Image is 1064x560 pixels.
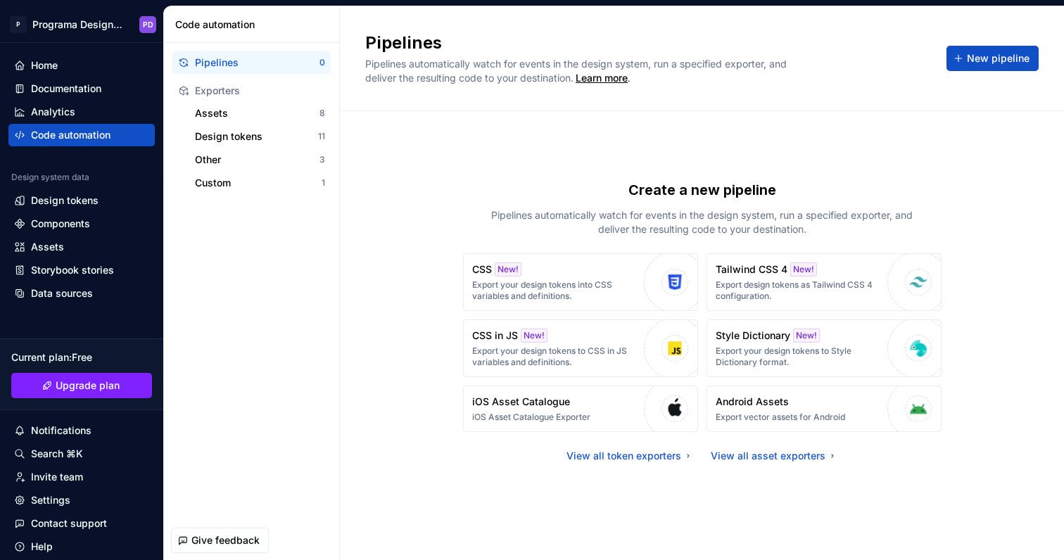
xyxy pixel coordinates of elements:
[189,102,331,125] button: Assets8
[628,180,776,200] p: Create a new pipeline
[365,32,930,54] h2: Pipelines
[195,176,322,190] div: Custom
[31,105,75,119] div: Analytics
[711,449,838,463] a: View all asset exporters
[31,447,83,461] div: Search ⌘K
[189,125,331,148] button: Design tokens11
[8,535,155,558] button: Help
[491,208,913,236] p: Pipelines automatically watch for events in the design system, run a specified exporter, and deli...
[171,528,269,553] button: Give feedback
[716,345,880,368] p: Export your design tokens to Style Dictionary format.
[31,424,91,438] div: Notifications
[11,373,152,398] a: Upgrade plan
[716,412,845,423] p: Export vector assets for Android
[8,124,155,146] a: Code automation
[707,319,942,377] button: Style DictionaryNew!Export your design tokens to Style Dictionary format.
[576,71,628,85] a: Learn more
[8,259,155,281] a: Storybook stories
[8,236,155,258] a: Assets
[195,106,319,120] div: Assets
[31,493,70,507] div: Settings
[566,449,694,463] a: View all token exporters
[574,73,630,84] span: .
[31,263,114,277] div: Storybook stories
[11,350,152,364] div: Current plan : Free
[8,101,155,123] a: Analytics
[31,286,93,300] div: Data sources
[8,489,155,511] a: Settings
[793,329,820,343] div: New!
[31,193,99,208] div: Design tokens
[189,172,331,194] button: Custom1
[195,84,325,98] div: Exporters
[31,516,107,530] div: Contact support
[716,329,790,343] p: Style Dictionary
[319,154,325,165] div: 3
[319,108,325,119] div: 8
[10,16,27,33] div: P
[716,395,789,409] p: Android Assets
[191,533,260,547] span: Give feedback
[189,148,331,171] button: Other3
[322,177,325,189] div: 1
[521,329,547,343] div: New!
[967,51,1030,65] span: New pipeline
[8,512,155,535] button: Contact support
[707,386,942,432] button: Android AssetsExport vector assets for Android
[472,279,637,302] p: Export your design tokens into CSS variables and definitions.
[472,395,570,409] p: iOS Asset Catalogue
[790,262,817,276] div: New!
[318,131,325,142] div: 11
[172,51,331,74] button: Pipelines0
[11,172,89,183] div: Design system data
[8,54,155,77] a: Home
[175,18,334,32] div: Code automation
[463,253,698,311] button: CSSNew!Export your design tokens into CSS variables and definitions.
[195,56,319,70] div: Pipelines
[463,319,698,377] button: CSS in JSNew!Export your design tokens to CSS in JS variables and definitions.
[472,345,637,368] p: Export your design tokens to CSS in JS variables and definitions.
[31,58,58,72] div: Home
[195,129,318,144] div: Design tokens
[946,46,1039,71] button: New pipeline
[463,386,698,432] button: iOS Asset CatalogueiOS Asset Catalogue Exporter
[8,212,155,235] a: Components
[56,378,120,393] span: Upgrade plan
[8,77,155,100] a: Documentation
[3,9,160,39] button: PPrograma Design SystemPD
[8,443,155,465] button: Search ⌘K
[8,189,155,212] a: Design tokens
[319,57,325,68] div: 0
[31,240,64,254] div: Assets
[365,58,790,84] span: Pipelines automatically watch for events in the design system, run a specified exporter, and deli...
[143,19,153,30] div: PD
[8,466,155,488] a: Invite team
[716,262,787,276] p: Tailwind CSS 4
[31,470,83,484] div: Invite team
[495,262,521,276] div: New!
[8,282,155,305] a: Data sources
[472,329,518,343] p: CSS in JS
[707,253,942,311] button: Tailwind CSS 4New!Export design tokens as Tailwind CSS 4 configuration.
[32,18,122,32] div: Programa Design System
[472,262,492,276] p: CSS
[472,412,590,423] p: iOS Asset Catalogue Exporter
[31,82,101,96] div: Documentation
[31,217,90,231] div: Components
[716,279,880,302] p: Export design tokens as Tailwind CSS 4 configuration.
[31,128,110,142] div: Code automation
[195,153,319,167] div: Other
[31,540,53,554] div: Help
[8,419,155,442] button: Notifications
